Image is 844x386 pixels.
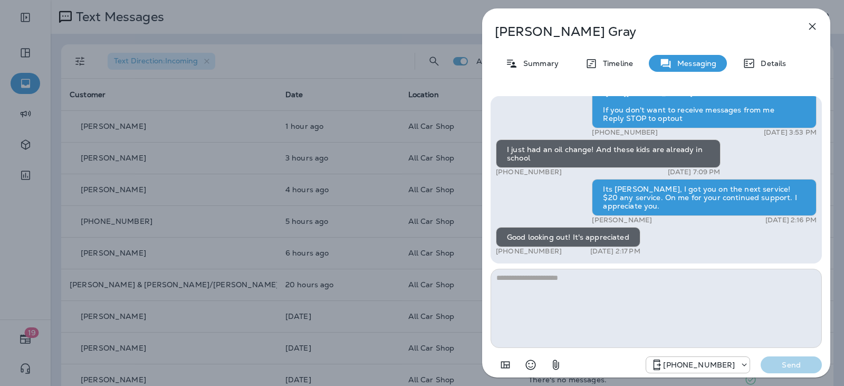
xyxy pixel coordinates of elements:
[592,216,652,224] p: [PERSON_NAME]
[668,168,721,176] p: [DATE] 7:09 PM
[518,59,559,68] p: Summary
[672,59,716,68] p: Messaging
[496,227,640,247] div: Good looking out! It's appreciated
[598,59,633,68] p: Timeline
[764,128,817,137] p: [DATE] 3:53 PM
[495,354,516,375] button: Add in a premade template
[755,59,786,68] p: Details
[496,247,562,256] p: [PHONE_NUMBER]
[765,216,817,224] p: [DATE] 2:16 PM
[592,179,817,216] div: Its [PERSON_NAME], I got you on the next service! $20 any service. On me for your continued suppo...
[496,139,721,168] div: I just had an oil change! And these kids are already in school
[520,354,541,375] button: Select an emoji
[592,128,658,137] p: [PHONE_NUMBER]
[646,359,750,371] div: +1 (689) 265-4479
[590,247,640,256] p: [DATE] 2:17 PM
[495,24,783,39] p: [PERSON_NAME] Gray
[663,361,735,369] p: [PHONE_NUMBER]
[496,168,562,176] p: [PHONE_NUMBER]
